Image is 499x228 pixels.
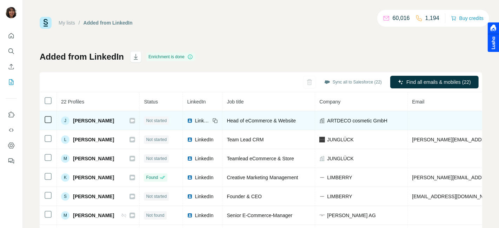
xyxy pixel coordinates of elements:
[195,117,210,124] span: LinkedIn
[319,137,325,142] img: company-logo
[390,76,479,88] button: Find all emails & mobiles (22)
[146,53,195,61] div: Enrichment is done
[327,136,353,143] span: JUNGLÜCK
[61,99,84,105] span: 22 Profiles
[6,124,17,136] button: Use Surfe API
[393,14,410,22] p: 60,016
[195,155,213,162] span: LinkedIn
[195,193,213,200] span: LinkedIn
[6,76,17,88] button: My lists
[6,108,17,121] button: Use Surfe on LinkedIn
[146,174,158,181] span: Found
[187,213,193,218] img: LinkedIn logo
[187,194,193,199] img: LinkedIn logo
[187,99,206,105] span: LinkedIn
[227,118,296,123] span: Head of eCommerce & Website
[187,175,193,180] img: LinkedIn logo
[451,13,484,23] button: Buy credits
[227,137,264,142] span: Team Lead CRM
[61,154,69,163] div: M
[327,193,352,200] span: LIMBERRY
[227,99,244,105] span: Job title
[146,118,167,124] span: Not started
[146,212,164,219] span: Not found
[61,135,69,144] div: L
[412,99,424,105] span: Email
[227,175,298,180] span: Creative Marketing Management
[146,155,167,162] span: Not started
[6,60,17,73] button: Enrich CSV
[327,174,352,181] span: LIMBERRY
[61,211,69,220] div: M
[195,136,213,143] span: LinkedIn
[146,136,167,143] span: Not started
[319,213,325,218] img: company-logo
[6,139,17,152] button: Dashboard
[144,99,158,105] span: Status
[146,193,167,200] span: Not started
[61,173,69,182] div: K
[327,117,387,124] span: ARTDECO cosmetic GmbH
[187,118,193,123] img: LinkedIn logo
[195,212,213,219] span: LinkedIn
[73,193,114,200] span: [PERSON_NAME]
[187,156,193,161] img: LinkedIn logo
[425,14,439,22] p: 1,194
[61,192,69,201] div: S
[327,212,375,219] span: [PERSON_NAME] AG
[73,117,114,124] span: [PERSON_NAME]
[319,99,340,105] span: Company
[84,19,133,26] div: Added from LinkedIn
[327,155,353,162] span: JUNGLÜCK
[6,45,17,58] button: Search
[319,194,325,199] img: company-logo
[73,155,114,162] span: [PERSON_NAME]
[319,77,387,87] button: Sync all to Salesforce (22)
[406,79,471,86] span: Find all emails & mobiles (22)
[73,174,114,181] span: [PERSON_NAME]
[59,20,75,26] a: My lists
[195,174,213,181] span: LinkedIn
[61,116,69,125] div: J
[319,175,325,180] img: company-logo
[79,19,80,26] li: /
[73,136,114,143] span: [PERSON_NAME]
[6,7,17,18] img: Avatar
[227,156,294,161] span: Teamlead eCommerce & Store
[412,194,495,199] span: [EMAIL_ADDRESS][DOMAIN_NAME]
[187,137,193,142] img: LinkedIn logo
[227,194,262,199] span: Founder & CEO
[6,29,17,42] button: Quick start
[227,213,292,218] span: Senior E-Commerce-Manager
[40,51,124,62] h1: Added from LinkedIn
[73,212,114,219] span: [PERSON_NAME]
[6,155,17,167] button: Feedback
[40,17,52,29] img: Surfe Logo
